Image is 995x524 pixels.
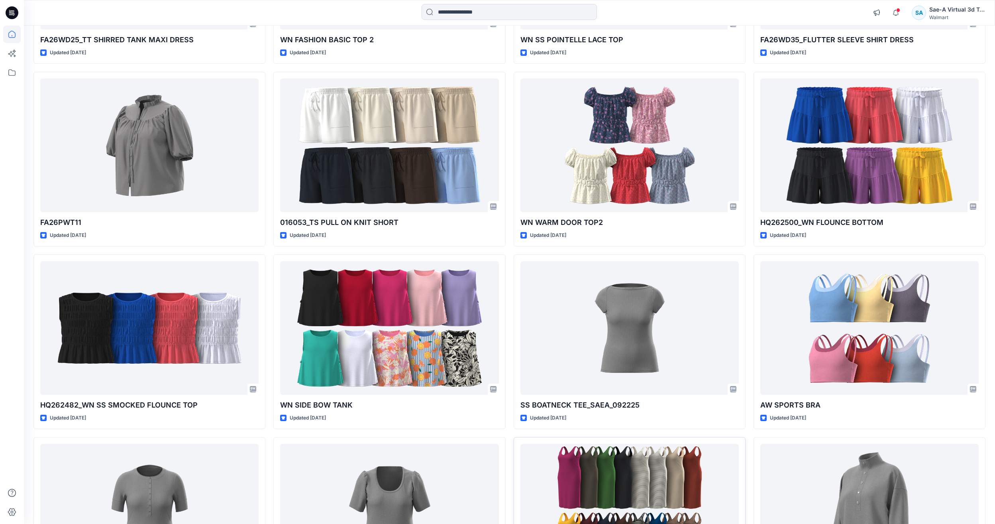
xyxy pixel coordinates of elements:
[520,261,739,395] a: SS BOATNECK TEE_SAEA_092225
[520,79,739,212] a: WN WARM DOOR TOP2
[50,414,86,422] p: Updated [DATE]
[912,6,926,20] div: SA
[280,261,498,395] a: WN SIDE BOW TANK
[520,400,739,411] p: SS BOATNECK TEE_SAEA_092225
[50,49,86,57] p: Updated [DATE]
[530,231,566,240] p: Updated [DATE]
[280,400,498,411] p: WN SIDE BOW TANK
[530,414,566,422] p: Updated [DATE]
[530,49,566,57] p: Updated [DATE]
[760,400,979,411] p: AW SPORTS BRA
[40,217,259,228] p: FA26PWT11
[520,34,739,45] p: WN SS POINTELLE LACE TOP
[520,217,739,228] p: WN WARM DOOR TOP2
[50,231,86,240] p: Updated [DATE]
[760,79,979,212] a: HQ262500_WN FLOUNCE BOTTOM
[280,217,498,228] p: 016053_TS PULL ON KNIT SHORT
[290,414,326,422] p: Updated [DATE]
[40,34,259,45] p: FA26WD25_TT SHIRRED TANK MAXI DRESS
[280,79,498,212] a: 016053_TS PULL ON KNIT SHORT
[760,261,979,395] a: AW SPORTS BRA
[770,414,806,422] p: Updated [DATE]
[280,34,498,45] p: WN FASHION BASIC TOP 2
[929,14,985,20] div: Walmart
[290,49,326,57] p: Updated [DATE]
[40,400,259,411] p: HQ262482_WN SS SMOCKED FLOUNCE TOP
[760,34,979,45] p: FA26WD35_FLUTTER SLEEVE SHIRT DRESS
[760,217,979,228] p: HQ262500_WN FLOUNCE BOTTOM
[770,49,806,57] p: Updated [DATE]
[770,231,806,240] p: Updated [DATE]
[290,231,326,240] p: Updated [DATE]
[40,79,259,212] a: FA26PWT11
[40,261,259,395] a: HQ262482_WN SS SMOCKED FLOUNCE TOP
[929,5,985,14] div: Sae-A Virtual 3d Team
